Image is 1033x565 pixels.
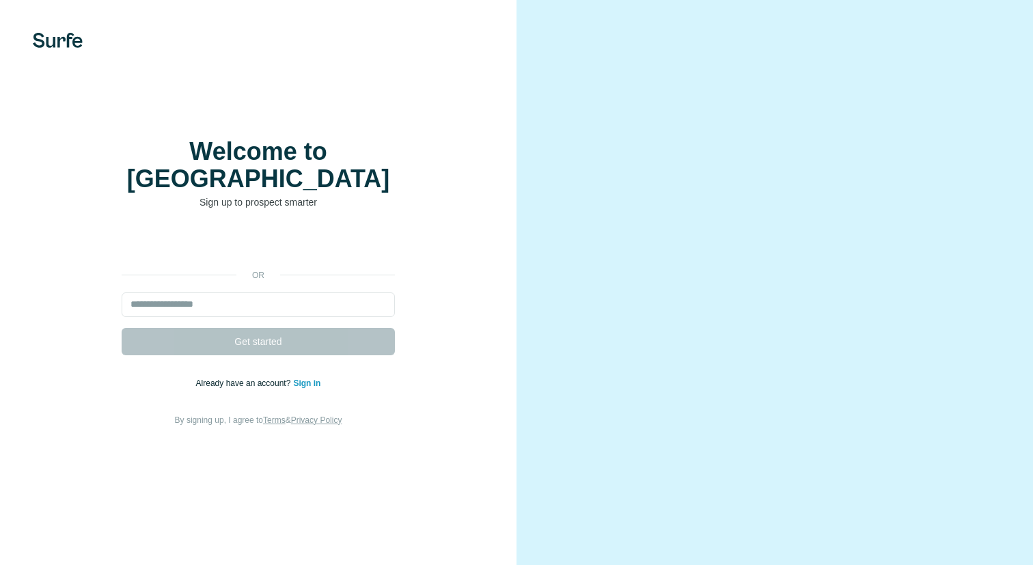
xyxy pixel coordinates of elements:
[263,415,286,425] a: Terms
[293,378,320,388] a: Sign in
[122,195,395,209] p: Sign up to prospect smarter
[122,138,395,193] h1: Welcome to [GEOGRAPHIC_DATA]
[291,415,342,425] a: Privacy Policy
[33,33,83,48] img: Surfe's logo
[196,378,294,388] span: Already have an account?
[236,269,280,281] p: or
[175,415,342,425] span: By signing up, I agree to &
[115,230,402,260] iframe: Sign in with Google Button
